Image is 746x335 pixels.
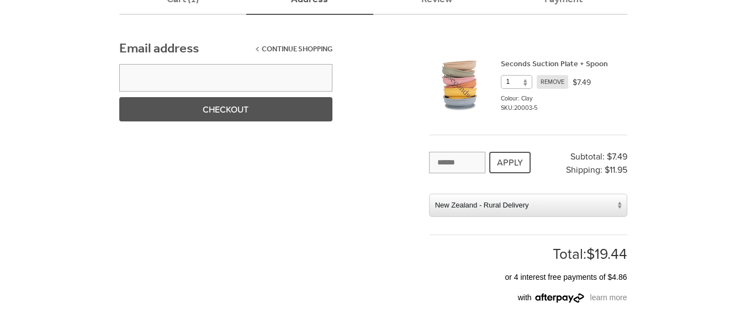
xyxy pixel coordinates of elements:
[501,103,514,112] span: SKU:
[119,97,332,121] button: CHECKOUT
[607,150,627,162] span: $7.49
[501,57,608,72] a: Seconds Suction Plate + Spoon
[429,272,627,317] div: or 4 interest free payments of $4.86 with
[501,75,518,89] span: 1
[586,243,627,263] span: $19.44
[430,194,612,216] span: New Zealand - Rural Delivery
[537,75,568,89] span: REMOVE
[119,42,332,56] h2: Email address
[573,77,591,88] p: $7.49
[256,45,332,53] a: CONTINUE SHOPPING
[605,163,627,176] span: $11.95
[489,152,531,173] button: APPLY
[590,293,627,302] a: learn more
[429,48,490,124] img: Seconds Suction Plate + Spoon
[501,94,627,103] p: Colour: Clay
[514,103,537,112] span: 20003-5
[566,163,602,176] span: Shipping:
[429,246,627,260] p: Total:
[570,150,605,162] span: Subtotal:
